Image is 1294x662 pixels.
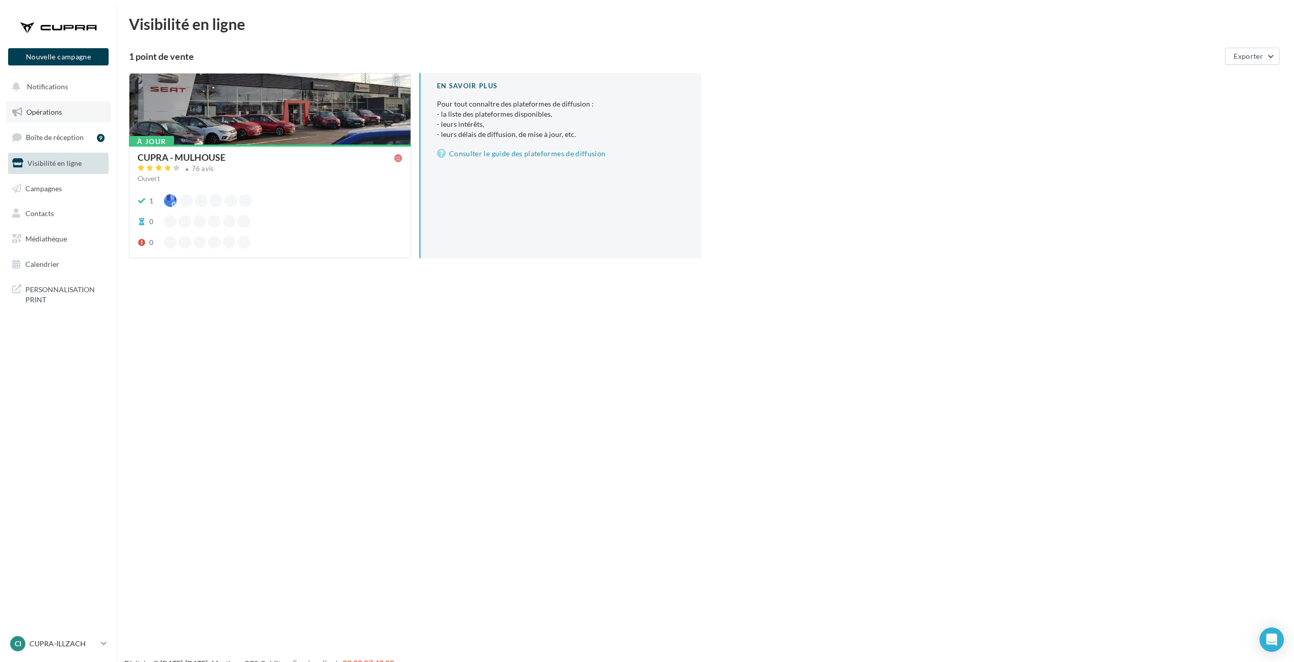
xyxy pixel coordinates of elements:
span: Calendrier [25,260,59,268]
a: Contacts [6,203,111,224]
li: - leurs intérêts, [437,119,685,129]
a: 76 avis [138,163,402,176]
button: Nouvelle campagne [8,48,109,65]
a: CI CUPRA-ILLZACH [8,634,109,653]
a: Calendrier [6,254,111,275]
button: Exporter [1225,48,1280,65]
a: Boîte de réception9 [6,126,111,148]
span: Visibilité en ligne [27,159,82,167]
div: Open Intercom Messenger [1259,628,1284,652]
span: CI [15,639,21,649]
a: Campagnes [6,178,111,199]
span: Ouvert [138,174,160,183]
li: - la liste des plateformes disponibles, [437,109,685,119]
div: 0 [149,237,153,248]
div: À jour [129,136,174,147]
span: PERSONNALISATION PRINT [25,283,105,304]
p: Pour tout connaître des plateformes de diffusion : [437,99,685,140]
div: 9 [97,134,105,142]
div: En savoir plus [437,81,685,91]
a: PERSONNALISATION PRINT [6,278,111,308]
span: Opérations [26,108,62,116]
p: CUPRA-ILLZACH [29,639,97,649]
a: Visibilité en ligne [6,153,111,174]
li: - leurs délais de diffusion, de mise à jour, etc. [437,129,685,140]
span: Contacts [25,209,54,218]
div: 1 point de vente [129,52,1221,61]
div: Visibilité en ligne [129,16,1282,31]
div: 76 avis [192,165,214,172]
span: Boîte de réception [26,133,84,142]
span: Médiathèque [25,234,67,243]
div: 1 [149,196,153,206]
button: Notifications [6,76,107,97]
a: Opérations [6,101,111,123]
span: Exporter [1234,52,1263,60]
span: Campagnes [25,184,62,192]
a: Médiathèque [6,228,111,250]
span: Notifications [27,82,68,91]
div: CUPRA - MULHOUSE [138,153,225,162]
a: Consulter le guide des plateformes de diffusion [437,148,685,160]
div: 0 [149,217,153,227]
